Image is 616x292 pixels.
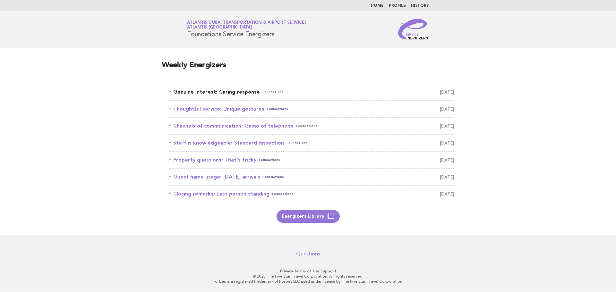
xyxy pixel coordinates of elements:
[169,138,454,147] a: Staff is knowledgeable: Standard dissectionFoundations [DATE]
[398,19,429,39] img: Service Energizers
[112,269,504,274] p: · ·
[169,121,454,130] a: Channels of communication: Game of telephoneFoundations [DATE]
[287,138,308,147] span: Foundations
[280,269,293,273] a: Privacy
[440,155,454,164] span: [DATE]
[112,274,504,279] p: © 2025 The Five Star Travel Corporation. All rights reserved.
[187,26,252,30] span: Atlantis [GEOGRAPHIC_DATA]
[162,60,454,76] h2: Weekly Energizers
[169,104,454,113] a: Thoughtful service: Unique gesturesFoundations [DATE]
[296,251,320,257] a: Questions
[440,138,454,147] span: [DATE]
[440,88,454,96] span: [DATE]
[169,155,454,164] a: Property questions: That's trickyFoundations [DATE]
[169,88,454,96] a: Genuine interest: Caring responseFoundations [DATE]
[187,21,307,38] h1: Foundations Service Energizers
[112,279,504,284] p: Forbes is a registered trademark of Forbes LLC used under license by The Five Star Travel Corpora...
[263,172,284,181] span: Foundations
[440,172,454,181] span: [DATE]
[169,189,454,198] a: Closing remarks: Last person standingFoundations [DATE]
[277,210,340,223] a: Energizers Library
[262,88,284,96] span: Foundations
[371,4,384,8] a: Home
[321,269,336,273] a: Support
[294,269,320,273] a: Terms of Use
[440,189,454,198] span: [DATE]
[267,104,288,113] span: Foundations
[440,121,454,130] span: [DATE]
[272,189,293,198] span: Foundations
[411,4,429,8] a: History
[187,21,307,29] a: Atlantis Dubai Transportation & Airport ServicesAtlantis [GEOGRAPHIC_DATA]
[296,121,317,130] span: Foundations
[440,104,454,113] span: [DATE]
[389,4,406,8] a: Profile
[259,155,280,164] span: Foundations
[169,172,454,181] a: Guest name usage: [DATE] arrivalsFoundations [DATE]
